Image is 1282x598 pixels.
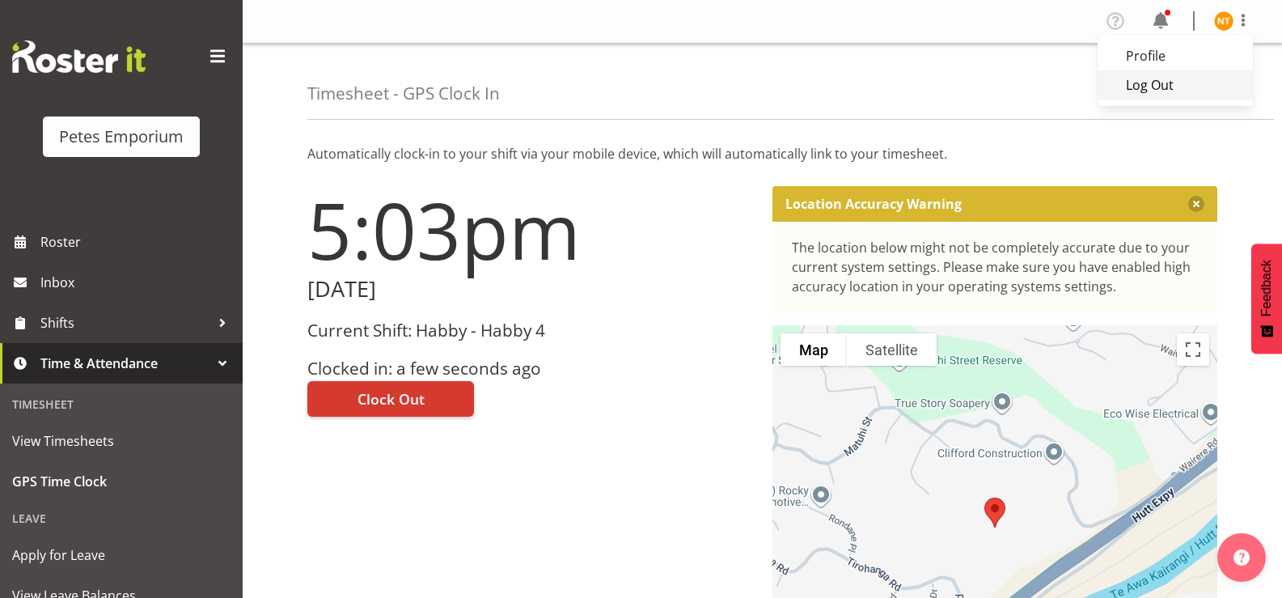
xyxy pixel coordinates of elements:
span: Time & Attendance [40,351,210,375]
a: Apply for Leave [4,535,239,575]
h3: Current Shift: Habby - Habby 4 [307,321,753,340]
div: Timesheet [4,388,239,421]
span: Feedback [1259,260,1274,316]
button: Feedback - Show survey [1251,244,1282,354]
div: The location below might not be completely accurate due to your current system settings. Please m... [792,238,1199,296]
span: Shifts [40,311,210,335]
button: Show street map [781,333,847,366]
h3: Clocked in: a few seconds ago [307,359,753,378]
button: Close message [1188,196,1204,212]
span: Roster [40,230,235,254]
img: nicole-thomson8388.jpg [1214,11,1233,31]
p: Location Accuracy Warning [785,196,962,212]
div: Leave [4,502,239,535]
div: Petes Emporium [59,125,184,149]
h1: 5:03pm [307,186,753,274]
a: Profile [1098,41,1253,70]
span: Apply for Leave [12,543,231,567]
a: GPS Time Clock [4,461,239,502]
span: View Timesheets [12,429,231,453]
img: help-xxl-2.png [1233,549,1250,566]
h2: [DATE] [307,277,753,302]
button: Clock Out [307,381,474,417]
button: Show satellite imagery [847,333,937,366]
a: View Timesheets [4,421,239,461]
span: GPS Time Clock [12,469,231,494]
span: Inbox [40,270,235,295]
button: Toggle fullscreen view [1177,333,1209,366]
a: Log Out [1098,70,1253,100]
h4: Timesheet - GPS Clock In [307,84,500,103]
p: Automatically clock-in to your shift via your mobile device, which will automatically link to you... [307,144,1217,163]
img: Rosterit website logo [12,40,146,73]
span: Clock Out [358,388,425,409]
